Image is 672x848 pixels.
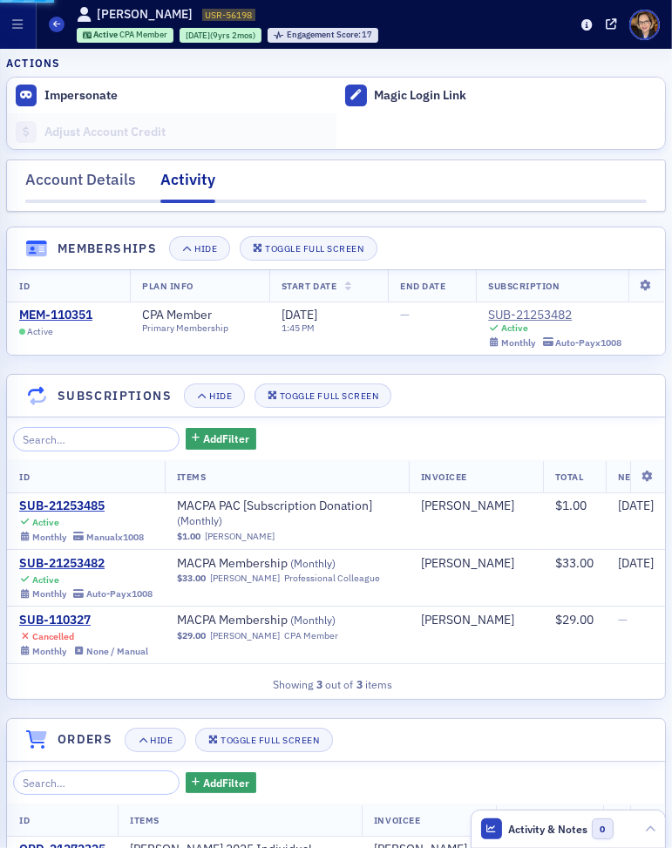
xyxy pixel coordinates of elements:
span: $29.00 [177,630,206,641]
div: None / Manual [86,646,148,657]
span: Items [177,471,207,483]
span: Items [130,814,160,826]
a: SUB-21253482 [488,308,621,323]
div: Auto-Pay x1008 [555,337,621,349]
div: Professional Colleague [284,573,380,584]
div: CPA Member [284,630,338,641]
span: $1.00 [177,531,200,542]
div: Monthly [32,532,67,543]
button: Hide [125,728,186,752]
span: Add Filter [203,431,249,446]
span: [DATE] [282,307,317,322]
strong: 3 [354,676,366,692]
button: Impersonate [44,88,118,104]
div: Primary Membership [142,322,228,334]
h4: Subscriptions [58,387,172,405]
button: Magic Login Link [336,77,667,113]
span: — [400,307,410,322]
span: ID [19,471,30,483]
div: Cancelled [32,631,74,642]
div: Active [32,574,59,586]
a: [PERSON_NAME] [210,630,280,641]
span: [DATE] [186,30,210,41]
button: Toggle Full Screen [255,383,392,408]
a: Adjust Account Credit [6,113,336,150]
span: Start Date [282,280,336,292]
a: [PERSON_NAME] [421,556,514,572]
h1: [PERSON_NAME] [97,6,193,23]
div: Hide [194,244,217,254]
span: MACPA Membership [177,613,397,628]
span: [DATE] [618,555,654,571]
a: CPA Member [142,308,227,323]
span: $1.00 [555,498,587,513]
strong: 3 [314,676,326,692]
span: Add Filter [203,775,249,790]
div: (9yrs 2mos) [186,30,255,41]
a: [PERSON_NAME] [421,499,514,514]
a: SUB-21253485 [19,499,144,514]
span: CPA Member [119,29,167,40]
div: Active: Active: CPA Member [77,28,174,42]
div: Hide [209,391,232,401]
div: Monthly [32,646,67,657]
span: ID [19,280,30,292]
div: Active [32,517,59,528]
div: Manual x1008 [86,532,144,543]
span: MACPA PAC [Subscription Donation] [177,499,397,529]
div: Showing out of items [13,676,653,692]
div: Active [501,322,528,334]
span: Webb Corbin [421,613,531,628]
span: Webb Corbin [421,499,531,514]
span: $29.00 [555,612,594,628]
button: Toggle Full Screen [240,236,377,261]
span: Webb Corbin [421,556,531,572]
span: Invoicee [421,471,467,483]
div: Hide [150,736,173,745]
div: Auto-Pay x1008 [86,588,153,600]
span: Profile [629,10,660,40]
button: Toggle Full Screen [195,728,333,752]
button: Hide [169,236,230,261]
a: Active CPA Member [83,30,168,41]
a: MACPA Membership (Monthly) [177,613,397,628]
div: 2016-06-20 00:00:00 [180,28,261,42]
a: [PERSON_NAME] [210,573,280,584]
a: SUB-110327 [19,613,148,628]
button: Hide [184,383,245,408]
div: Account Details [25,168,136,200]
div: Activity [160,168,215,203]
span: Engagement Score : [287,29,363,40]
span: Plan Info [142,280,193,292]
a: [PERSON_NAME] [421,613,514,628]
span: Invoicee [374,814,420,826]
span: Activity & Notes [508,821,587,837]
span: Total [555,471,584,483]
h4: Orders [58,730,112,749]
h4: Memberships [58,240,157,258]
a: MACPA Membership (Monthly) [177,556,397,572]
div: Monthly [501,337,536,349]
a: SUB-21253482 [19,556,153,572]
a: [PERSON_NAME] [205,531,275,542]
span: USR-56198 [205,9,252,21]
button: AddFilter [186,428,257,450]
span: ( Monthly ) [290,556,336,570]
div: Toggle Full Screen [280,391,378,401]
div: Adjust Account Credit [44,125,327,140]
h4: Actions [6,55,666,71]
span: $33.00 [177,573,206,584]
div: Engagement Score: 17 [268,28,378,42]
div: Magic Login Link [374,88,656,104]
button: AddFilter [186,772,257,794]
time: 1:45 PM [282,322,315,334]
span: MACPA Membership [177,556,397,572]
a: MEM-110351 [19,308,92,323]
span: Active [93,29,119,40]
